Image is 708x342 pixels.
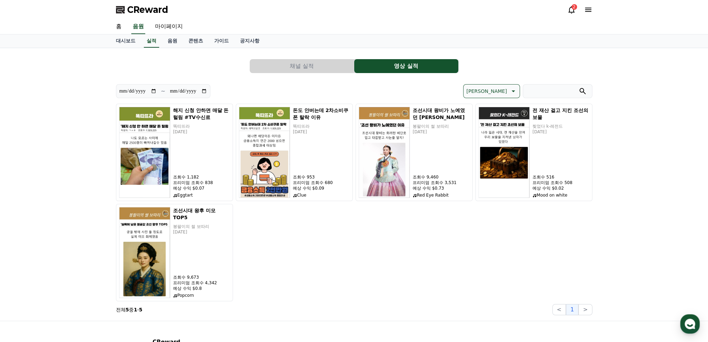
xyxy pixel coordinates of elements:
[359,107,410,198] img: 조선시대 왕비가 노예였던 이유
[131,19,145,34] a: 음원
[127,4,168,15] span: CReward
[108,231,116,237] span: 설정
[293,107,350,121] h5: 돈도 안버는데 2차소비쿠폰 탈락 이유
[173,207,230,221] h5: 조선시대 왕후 미모 TOP5
[116,104,233,201] button: 해지 신청 안하면 매달 돈털림 #TV수신료 해지 신청 안하면 매달 돈털림 #TV수신료 똑띠뜨라 [DATE] 조회수 1,182 프리미엄 조회수 838 예상 수익 $0.07 Eg...
[532,192,589,198] p: Mood on white
[173,180,230,185] p: 프리미엄 조회수 838
[149,19,188,34] a: 마이페이지
[578,304,592,315] button: >
[571,4,577,10] div: 2
[250,59,354,73] button: 채널 실적
[413,124,469,129] p: 봉팔이의 썰 보따리
[134,307,137,312] strong: 1
[239,107,290,198] img: 돈도 안버는데 2차소비쿠폰 탈락 이유
[173,129,230,135] p: [DATE]
[90,221,134,238] a: 설정
[552,304,566,315] button: <
[126,307,129,312] strong: 5
[110,19,127,34] a: 홈
[173,280,230,286] p: 프리미엄 조회수 4,342
[2,221,46,238] a: 홈
[116,306,142,313] p: 전체 중 -
[173,275,230,280] p: 조회수 9,673
[119,107,170,198] img: 해지 신청 안하면 매달 돈털림 #TV수신료
[413,192,469,198] p: Red Eye Rabbit
[22,231,26,237] span: 홈
[64,231,72,237] span: 대화
[413,185,469,191] p: 예상 수익 $0.73
[532,174,589,180] p: 조회수 516
[116,4,168,15] a: CReward
[144,34,159,48] a: 실적
[532,129,589,135] p: [DATE]
[173,286,230,291] p: 예상 수익 $0.8
[183,34,209,48] a: 콘텐츠
[173,185,230,191] p: 예상 수익 $0.07
[413,174,469,180] p: 조회수 9,460
[139,307,142,312] strong: 5
[293,180,350,185] p: 프리미엄 조회수 680
[234,34,265,48] a: 공지사항
[236,104,353,201] button: 돈도 안버는데 2차소비쿠폰 탈락 이유 돈도 안버는데 2차소비쿠폰 탈락 이유 똑띠뜨라 [DATE] 조회수 953 프리미엄 조회수 680 예상 수익 $0.09 Clue
[162,34,183,48] a: 음원
[466,86,507,96] p: [PERSON_NAME]
[116,204,233,301] button: 조선시대 왕후 미모 TOP5 조선시대 왕후 미모 TOP5 봉팔이의 썰 보따리 [DATE] 조회수 9,673 프리미엄 조회수 4,342 예상 수익 $0.8 Popcorn
[293,129,350,135] p: [DATE]
[532,180,589,185] p: 프리미엄 조회수 508
[173,124,230,129] p: 똑띠뜨라
[293,192,350,198] p: Clue
[173,224,230,229] p: 봉팔이의 썰 보따리
[209,34,234,48] a: 가이드
[413,129,469,135] p: [DATE]
[566,304,578,315] button: 1
[119,207,170,298] img: 조선시대 왕후 미모 TOP5
[567,6,576,14] a: 2
[413,107,469,121] h5: 조선시대 왕비가 노예였던 [PERSON_NAME]
[293,124,350,129] p: 똑띠뜨라
[173,107,230,121] h5: 해지 신청 안하면 매달 돈털림 #TV수신료
[173,192,230,198] p: Eggtart
[532,107,589,121] h5: 전 재산 걸고 지킨 조선의 보물
[46,221,90,238] a: 대화
[173,174,230,180] p: 조회수 1,182
[354,59,458,73] button: 영상 실적
[532,185,589,191] p: 예상 수익 $0.02
[161,87,165,95] p: ~
[479,107,530,198] img: 전 재산 걸고 지킨 조선의 보물
[173,293,230,298] p: Popcorn
[293,185,350,191] p: 예상 수익 $0.09
[173,229,230,235] p: [DATE]
[475,104,592,201] button: 전 재산 걸고 지킨 조선의 보물 전 재산 걸고 지킨 조선의 보물 찢었다 k-레전드 [DATE] 조회수 516 프리미엄 조회수 508 예상 수익 $0.02 Mood on white
[413,180,469,185] p: 프리미엄 조회수 3,531
[532,124,589,129] p: 찢었다 k-레전드
[110,34,141,48] a: 대시보드
[356,104,473,201] button: 조선시대 왕비가 노예였던 이유 조선시대 왕비가 노예였던 [PERSON_NAME] 봉팔이의 썰 보따리 [DATE] 조회수 9,460 프리미엄 조회수 3,531 예상 수익 $0....
[463,84,520,98] button: [PERSON_NAME]
[293,174,350,180] p: 조회수 953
